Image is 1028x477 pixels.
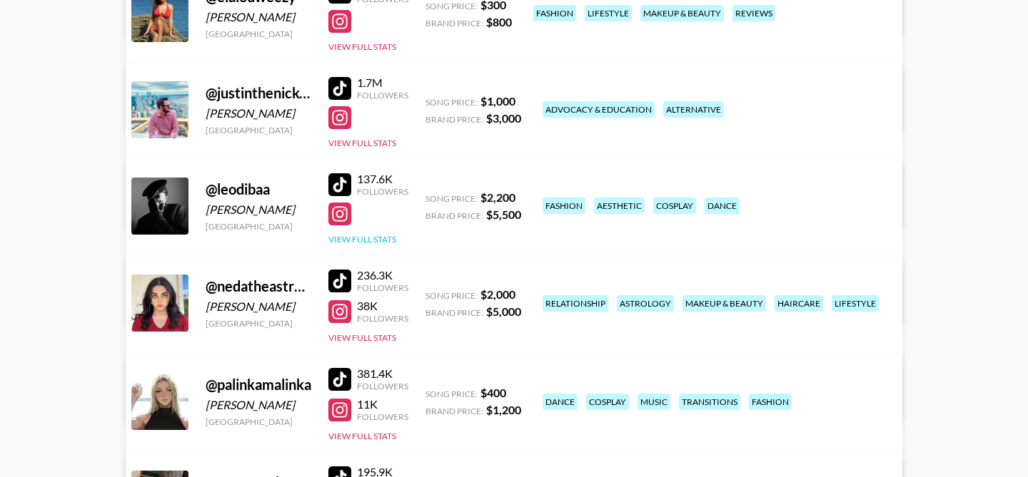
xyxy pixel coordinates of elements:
span: Brand Price: [425,406,483,416]
div: reviews [732,5,775,21]
div: @ palinkamalinka [206,376,311,394]
div: lifestyle [832,295,879,312]
strong: $ 5,500 [486,207,521,221]
span: Song Price: [425,97,478,108]
div: [GEOGRAPHIC_DATA] [206,318,311,329]
div: fashion [749,394,792,410]
strong: $ 800 [486,15,512,29]
div: [GEOGRAPHIC_DATA] [206,125,311,135]
div: [GEOGRAPHIC_DATA] [206,416,311,427]
strong: $ 2,000 [480,287,515,301]
div: astrology [617,295,674,312]
div: transitions [679,394,740,410]
div: 11K [357,397,408,411]
div: Followers [357,411,408,422]
span: Song Price: [425,193,478,204]
button: View Full Stats [328,431,396,441]
span: Song Price: [425,389,478,399]
strong: $ 2,200 [480,190,515,204]
strong: $ 1,200 [486,403,521,416]
div: 38K [357,299,408,313]
div: fashion [533,5,576,21]
div: [PERSON_NAME] [206,398,311,412]
div: [PERSON_NAME] [206,299,311,314]
div: Followers [357,282,408,293]
span: Brand Price: [425,307,483,318]
strong: $ 400 [480,386,506,399]
div: lifestyle [585,5,632,21]
div: music [638,394,670,410]
div: [PERSON_NAME] [206,10,311,24]
div: [PERSON_NAME] [206,106,311,120]
div: fashion [543,198,585,214]
div: dance [705,198,740,214]
div: Followers [357,90,408,101]
div: @ justinthenickofcrime [206,84,311,102]
div: Followers [357,313,408,324]
div: [GEOGRAPHIC_DATA] [206,29,311,39]
span: Song Price: [425,1,478,11]
div: advocacy & education [543,101,655,118]
div: dance [543,394,578,410]
strong: $ 5,000 [486,304,521,318]
button: View Full Stats [328,41,396,52]
span: Brand Price: [425,210,483,221]
div: Followers [357,381,408,391]
div: cosplay [586,394,629,410]
div: 137.6K [357,172,408,186]
div: @ leodibaa [206,180,311,198]
span: Brand Price: [425,114,483,125]
div: makeup & beauty [682,295,766,312]
button: View Full Stats [328,332,396,343]
div: 1.7M [357,76,408,90]
div: @ nedatheastrologer [206,277,311,295]
div: [GEOGRAPHIC_DATA] [206,221,311,232]
div: aesthetic [594,198,645,214]
div: Followers [357,186,408,197]
span: Song Price: [425,290,478,301]
button: View Full Stats [328,234,396,245]
div: haircare [775,295,823,312]
span: Brand Price: [425,18,483,29]
button: View Full Stats [328,138,396,148]
div: 381.4K [357,366,408,381]
strong: $ 1,000 [480,94,515,108]
div: relationship [543,295,608,312]
div: [PERSON_NAME] [206,202,311,217]
strong: $ 3,000 [486,111,521,125]
div: 236.3K [357,268,408,282]
div: alternative [663,101,724,118]
div: makeup & beauty [640,5,724,21]
div: cosplay [653,198,696,214]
